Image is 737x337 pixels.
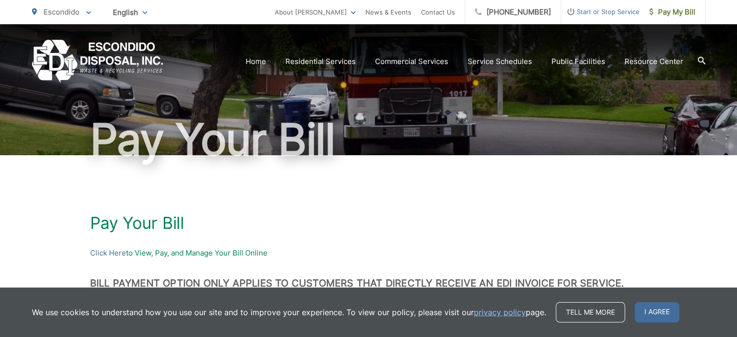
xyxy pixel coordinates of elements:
h1: Pay Your Bill [90,213,647,233]
p: We use cookies to understand how you use our site and to improve your experience. To view our pol... [32,306,546,318]
a: privacy policy [474,306,526,318]
a: Click Here [90,247,126,259]
a: Residential Services [285,56,356,67]
span: Pay My Bill [649,6,695,18]
a: Public Facilities [551,56,605,67]
h1: Pay Your Bill [32,115,706,164]
h3: BILL PAYMENT OPTION ONLY APPLIES TO CUSTOMERS THAT DIRECTLY RECEIVE AN EDI INVOICE FOR SERVICE. C... [90,277,647,301]
a: Home [246,56,266,67]
a: Commercial Services [375,56,448,67]
span: Escondido [44,7,79,16]
a: Contact Us [421,6,455,18]
a: EDCD logo. Return to the homepage. [32,40,163,83]
a: About [PERSON_NAME] [275,6,356,18]
a: News & Events [365,6,411,18]
a: Service Schedules [468,56,532,67]
p: to View, Pay, and Manage Your Bill Online [90,247,647,259]
span: English [106,4,155,21]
